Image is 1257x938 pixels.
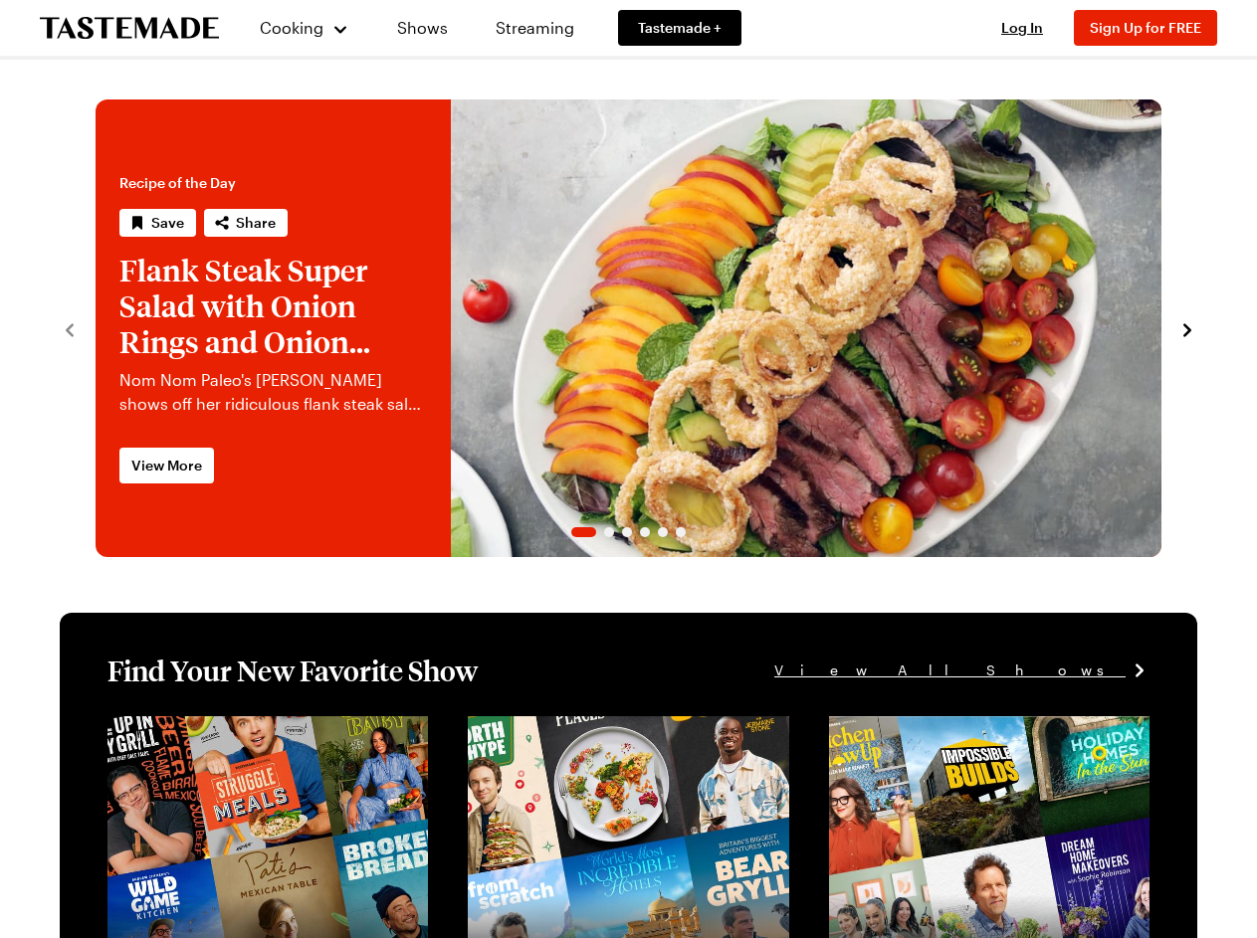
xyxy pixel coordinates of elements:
[640,527,650,537] span: Go to slide 4
[829,718,1101,737] a: View full content for [object Object]
[676,527,686,537] span: Go to slide 6
[119,209,196,237] button: Save recipe
[236,213,276,233] span: Share
[1090,19,1201,36] span: Sign Up for FREE
[774,659,1150,681] a: View All Shows
[638,18,722,38] span: Tastemade +
[107,718,379,737] a: View full content for [object Object]
[1177,316,1197,340] button: navigate to next item
[119,448,214,483] a: View More
[260,18,323,37] span: Cooking
[468,718,739,737] a: View full content for [object Object]
[982,18,1062,38] button: Log In
[1074,10,1217,46] button: Sign Up for FREE
[60,316,80,340] button: navigate to previous item
[604,527,614,537] span: Go to slide 2
[131,456,202,475] span: View More
[107,653,478,688] h1: Find Your New Favorite Show
[622,527,632,537] span: Go to slide 3
[774,659,1126,681] span: View All Shows
[1001,19,1043,36] span: Log In
[259,4,349,52] button: Cooking
[618,10,741,46] a: Tastemade +
[571,527,596,537] span: Go to slide 1
[151,213,184,233] span: Save
[204,209,288,237] button: Share
[658,527,668,537] span: Go to slide 5
[40,17,219,40] a: To Tastemade Home Page
[96,99,1161,557] div: 1 / 6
